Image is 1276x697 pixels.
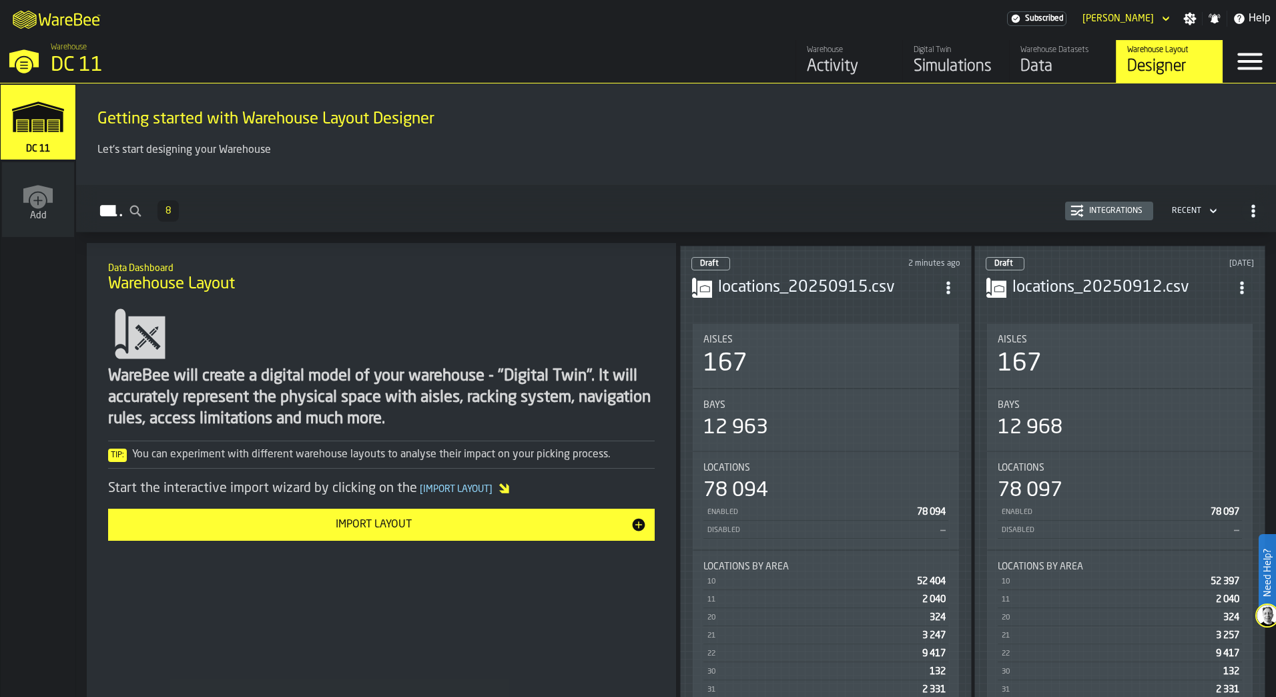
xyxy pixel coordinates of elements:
span: 324 [1223,613,1239,622]
div: StatList-item-Enabled [998,503,1243,521]
div: DropdownMenuValue-Ahmo Smajlovic [1077,11,1173,27]
div: StatList-item-10 [703,572,948,590]
div: 78 094 [703,479,768,503]
div: StatList-item-11 [998,590,1243,608]
div: 20 [706,614,924,622]
a: link-to-/wh/i/2e91095d-d0fa-471d-87cf-b9f7f81665fc/designer [1116,40,1223,83]
div: 30 [1000,668,1219,676]
span: Locations by Area [998,561,1083,572]
span: 52 404 [917,577,946,586]
div: DropdownMenuValue-4 [1167,203,1220,219]
span: Locations [703,463,750,473]
div: Title [998,400,1243,411]
div: Enabled [706,508,912,517]
label: button-toggle-Help [1227,11,1276,27]
div: StatList-item-21 [998,626,1243,644]
span: Help [1249,11,1271,27]
div: 78 097 [998,479,1062,503]
div: stat-Bays [693,389,959,451]
p: Let's start designing your Warehouse [97,142,1255,158]
span: — [940,525,946,535]
span: Aisles [703,334,733,345]
span: ] [489,485,493,494]
div: DropdownMenuValue-Ahmo Smajlovic [1082,13,1154,24]
div: 11 [706,596,917,604]
button: button-Integrations [1065,202,1153,220]
div: Title [703,561,948,572]
div: WareBee will create a digital model of your warehouse - "Digital Twin". It will accurately repres... [108,366,655,430]
div: Menu Subscription [1007,11,1066,26]
button: button-Import Layout [108,509,655,541]
div: Data [1020,56,1105,77]
div: status-0 2 [986,257,1024,270]
div: ItemListCard- [76,83,1276,185]
div: StatList-item-20 [998,608,1243,626]
div: stat-Aisles [987,324,1253,388]
div: Title [703,334,948,345]
a: link-to-/wh/i/2e91095d-d0fa-471d-87cf-b9f7f81665fc/simulations [1,85,75,162]
span: 2 040 [1216,595,1239,604]
div: stat-Locations [987,452,1253,549]
div: Title [703,400,948,411]
div: Title [998,463,1243,473]
a: link-to-/wh/i/2e91095d-d0fa-471d-87cf-b9f7f81665fc/simulations [902,40,1009,83]
div: StatList-item-20 [703,608,948,626]
div: Title [998,561,1243,572]
div: Updated: 2025-09-12, 16:21:28 Created: 2025-09-12, 14:06:43 [1141,259,1254,268]
div: Warehouse [807,45,892,55]
div: Digital Twin [914,45,998,55]
div: 22 [1000,650,1211,658]
span: 9 417 [922,649,946,658]
a: link-to-/wh/new [2,162,74,240]
label: button-toggle-Menu [1223,40,1276,83]
div: title-Getting started with Warehouse Layout Designer [87,94,1265,142]
span: 78 094 [917,507,946,517]
div: status-0 2 [691,257,730,270]
div: You can experiment with different warehouse layouts to analyse their impact on your picking process. [108,447,655,463]
div: ButtonLoadMore-Load More-Prev-First-Last [152,200,184,222]
div: 11 [1000,596,1211,604]
h2: Sub Title [108,260,655,274]
div: stat-Aisles [693,324,959,388]
div: StatList-item-30 [998,662,1243,680]
div: DropdownMenuValue-4 [1172,206,1201,216]
span: 78 097 [1211,507,1239,517]
span: Warehouse [51,43,87,52]
div: 167 [703,351,747,377]
label: button-toggle-Settings [1178,12,1202,25]
div: 21 [1000,632,1211,640]
span: Aisles [998,334,1027,345]
div: StatList-item-Enabled [703,503,948,521]
a: link-to-/wh/i/2e91095d-d0fa-471d-87cf-b9f7f81665fc/settings/billing [1007,11,1066,26]
div: 20 [1000,614,1219,622]
span: 9 417 [1216,649,1239,658]
span: Bays [998,400,1020,411]
div: 21 [706,632,917,640]
span: Locations [998,463,1044,473]
span: Locations by Area [703,561,789,572]
div: 12 968 [998,416,1062,440]
div: 22 [706,650,917,658]
div: Start the interactive import wizard by clicking on the [108,479,655,498]
span: 2 040 [922,595,946,604]
span: 132 [930,667,946,676]
h3: locations_20250912.csv [1012,277,1231,298]
label: button-toggle-Notifications [1203,12,1227,25]
span: DC 11 [23,144,53,154]
div: Simulations [914,56,998,77]
a: link-to-/wh/i/2e91095d-d0fa-471d-87cf-b9f7f81665fc/feed/ [795,40,902,83]
div: Warehouse Datasets [1020,45,1105,55]
div: DC 11 [51,53,411,77]
span: — [1234,525,1239,535]
h3: locations_20250915.csv [718,277,936,298]
span: Warehouse Layout [108,274,235,295]
div: Title [703,463,948,473]
div: title-Warehouse Layout [97,254,665,302]
div: Title [998,334,1243,345]
span: 8 [166,206,171,216]
span: 52 397 [1211,577,1239,586]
